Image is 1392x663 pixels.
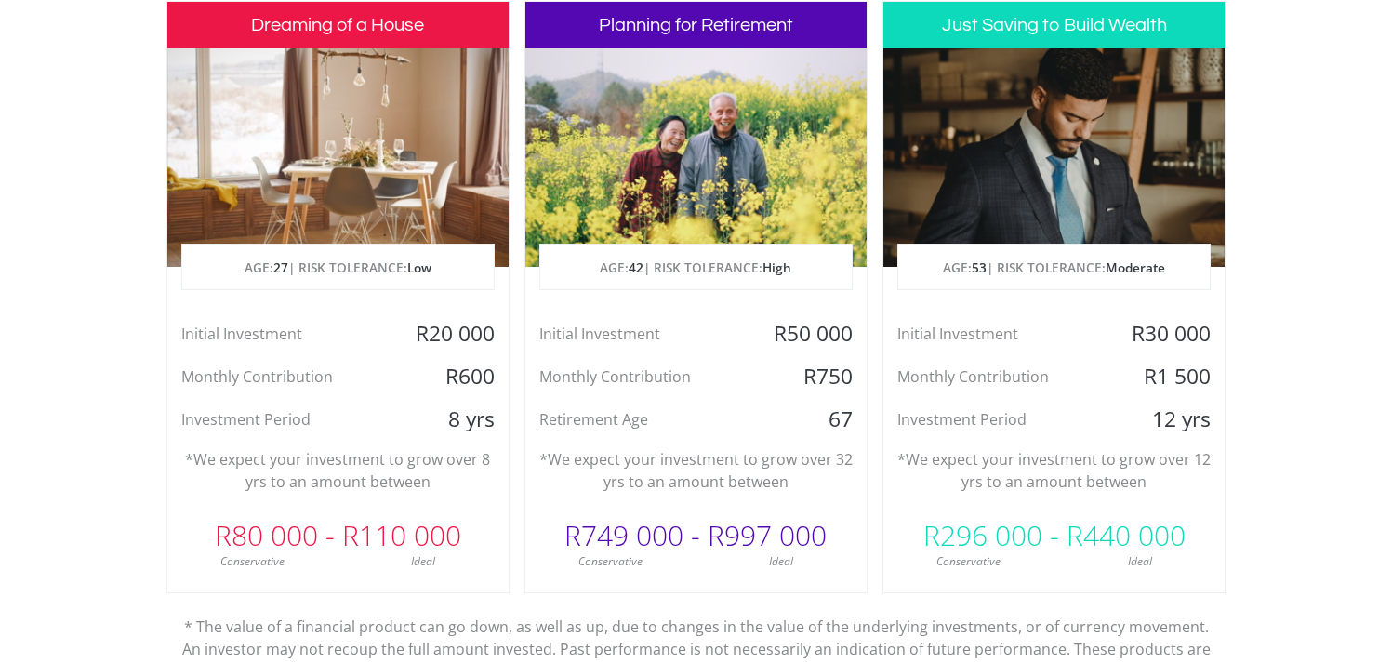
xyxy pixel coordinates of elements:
p: *We expect your investment to grow over 12 yrs to an amount between [897,448,1211,493]
div: Monthly Contribution [525,363,753,391]
div: R80 000 - R110 000 [167,508,509,564]
div: Conservative [883,553,1054,570]
div: R296 000 - R440 000 [883,508,1225,564]
div: Monthly Contribution [167,363,395,391]
span: High [762,259,791,276]
p: *We expect your investment to grow over 8 yrs to an amount between [181,448,495,493]
div: Ideal [696,553,867,570]
div: R1 500 [1111,363,1225,391]
div: Retirement Age [525,405,753,433]
span: 53 [972,259,987,276]
h3: Planning for Retirement [525,2,867,48]
span: Moderate [1106,259,1165,276]
div: Conservative [525,553,696,570]
div: Monthly Contribution [883,363,1111,391]
div: 67 [753,405,867,433]
p: AGE: | RISK TOLERANCE: [540,245,852,291]
h3: Just Saving to Build Wealth [883,2,1225,48]
div: R750 [753,363,867,391]
span: Low [407,259,431,276]
span: 42 [629,259,643,276]
div: R30 000 [1111,320,1225,348]
div: R20 000 [394,320,508,348]
div: Conservative [167,553,338,570]
h3: Dreaming of a House [167,2,509,48]
div: Initial Investment [525,320,753,348]
div: Ideal [1054,553,1226,570]
p: *We expect your investment to grow over 32 yrs to an amount between [539,448,853,493]
p: AGE: | RISK TOLERANCE: [182,245,494,291]
div: R600 [394,363,508,391]
div: 8 yrs [394,405,508,433]
p: AGE: | RISK TOLERANCE: [898,245,1210,291]
div: Initial Investment [167,320,395,348]
div: R50 000 [753,320,867,348]
div: R749 000 - R997 000 [525,508,867,564]
div: 12 yrs [1111,405,1225,433]
div: Initial Investment [883,320,1111,348]
div: Ideal [338,553,509,570]
span: 27 [273,259,288,276]
div: Investment Period [167,405,395,433]
div: Investment Period [883,405,1111,433]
